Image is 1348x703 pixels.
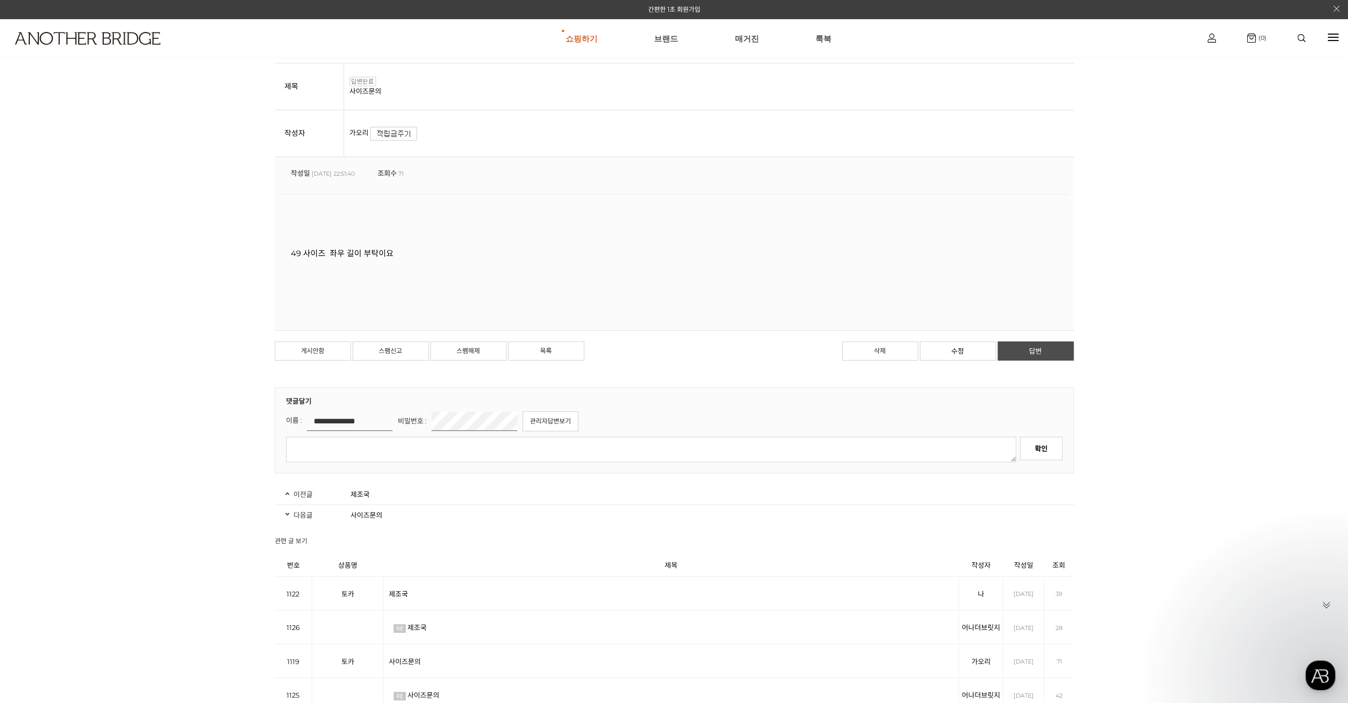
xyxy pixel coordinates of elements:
a: 가오리 [349,128,369,137]
span: [DATE] [1014,590,1034,599]
strong: 댓글달기 [286,396,1063,406]
span: 홈 [34,354,40,362]
th: 작성자 [275,110,344,157]
td: 1119 [275,644,312,678]
td: 사이즈문의 [344,63,1074,110]
a: 사이즈문의 [407,691,439,699]
th: 번호 [275,554,312,576]
strong: 다음글 [285,505,346,525]
a: 사이즈문의 [345,505,814,525]
td: 1122 [275,576,312,610]
a: 매거진 [734,19,758,58]
span: (0) [1256,34,1267,42]
a: 수정 [920,341,996,361]
p: 49 사이즈 좌우 길이 부탁이요 [291,248,1058,260]
a: 제조국 [345,484,814,504]
th: 작성자 [959,554,1003,576]
a: 스팸신고 [353,341,429,361]
a: 제조국 [389,590,408,598]
span: 토카 [341,657,354,666]
a: 홈 [3,338,70,364]
th: 제목 [275,63,344,110]
span: 42 [1056,691,1063,700]
span: [DATE] [1014,624,1034,633]
a: 룩북 [815,19,831,58]
a: 쇼핑하기 [566,19,598,58]
img: 답변 [394,624,406,633]
strong: 작성일 [291,169,310,177]
a: 게시안함 [275,341,351,361]
th: 조회 [1044,554,1074,576]
a: 브랜드 [654,19,678,58]
a: 제조국 [407,623,427,632]
span: 대화 [97,354,110,363]
a: logo [5,32,208,71]
td: 어나더브릿지 [959,610,1003,644]
a: 관리자답변보기 [522,411,578,431]
a: 간편한 1초 회원가입 [648,5,700,13]
h3: 관련 글 보기 [275,536,1074,545]
img: logo [15,32,160,45]
td: 나 [959,576,1003,610]
strong: 이전글 [285,484,346,504]
span: 토카 [341,590,354,598]
a: 목록 [508,341,584,361]
td: 1126 [275,610,312,644]
span: [DATE] [1014,657,1034,666]
img: search [1297,34,1305,42]
span: 71 [398,168,404,179]
img: cart [1247,34,1256,43]
span: 39 [1056,590,1063,599]
a: 확인 [1020,437,1063,460]
td: 가오리 [959,644,1003,678]
th: 작성일 [1003,554,1044,576]
span: [DATE] [1014,691,1034,700]
img: btn_point.gif [370,127,417,141]
span: 설정 [165,354,177,362]
img: 답변 [394,692,406,700]
span: 71 [1056,657,1061,666]
span: 28 [1056,624,1063,633]
span: 이름 : [286,416,398,424]
a: 대화 [70,338,137,364]
img: 답변완료 [349,77,376,86]
th: 상품명 [312,554,383,576]
span: [DATE] 22:51:40 [312,168,355,179]
a: 답변 [998,341,1074,361]
a: 설정 [137,338,205,364]
img: cart [1207,34,1216,43]
div: 비밀번호 : [286,396,1063,431]
th: 제목 [383,554,959,576]
a: (0) [1247,34,1267,43]
a: 사이즈문의 [389,657,421,666]
a: 삭제 [842,341,918,361]
a: 스팸해제 [430,341,506,361]
strong: 조회수 [378,169,397,177]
